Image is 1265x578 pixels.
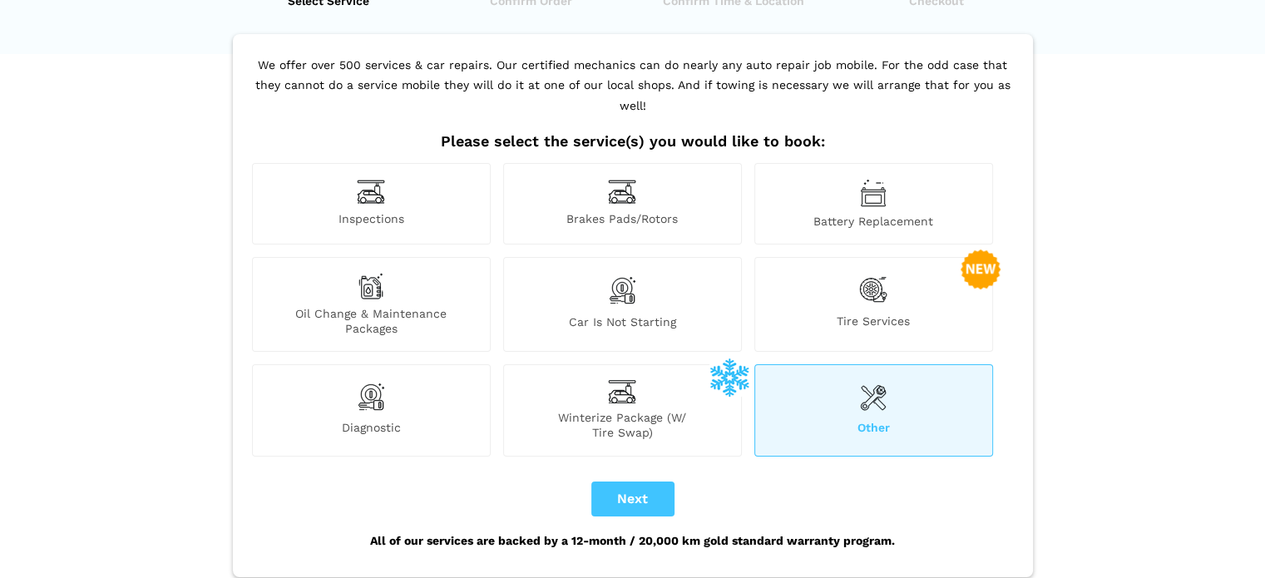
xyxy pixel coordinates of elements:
h2: Please select the service(s) you would like to book: [248,132,1018,151]
span: Brakes Pads/Rotors [504,211,741,229]
span: Inspections [253,211,490,229]
span: Diagnostic [253,420,490,440]
span: Tire Services [755,314,992,336]
span: Oil Change & Maintenance Packages [253,306,490,336]
div: All of our services are backed by a 12-month / 20,000 km gold standard warranty program. [248,516,1018,565]
img: winterize-icon_1.png [709,357,749,397]
button: Next [591,482,675,516]
span: Winterize Package (W/ Tire Swap) [504,410,741,440]
p: We offer over 500 services & car repairs. Our certified mechanics can do nearly any auto repair j... [248,55,1018,133]
span: Car is not starting [504,314,741,336]
img: new-badge-2-48.png [961,249,1001,289]
span: Battery Replacement [755,214,992,229]
span: Other [755,420,992,440]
